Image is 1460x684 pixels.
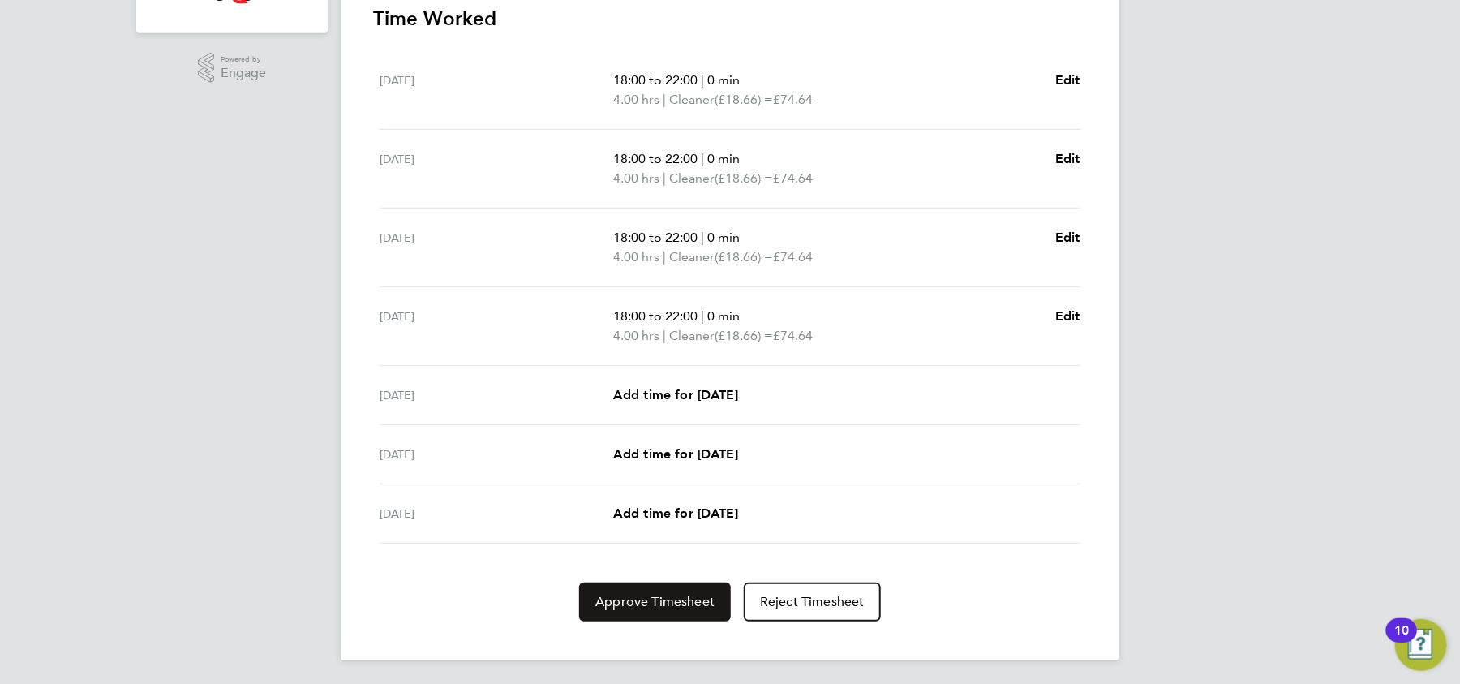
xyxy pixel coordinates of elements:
span: Cleaner [669,90,715,110]
span: (£18.66) = [715,92,773,107]
span: £74.64 [773,328,813,343]
span: £74.64 [773,92,813,107]
div: 10 [1394,630,1409,652]
span: (£18.66) = [715,170,773,186]
span: Edit [1055,308,1080,324]
span: Engage [221,67,266,80]
span: 0 min [707,72,740,88]
div: [DATE] [380,445,613,464]
span: 4.00 hrs [613,328,659,343]
span: | [701,230,704,245]
div: [DATE] [380,385,613,405]
span: Cleaner [669,169,715,188]
a: Add time for [DATE] [613,385,738,405]
span: 0 min [707,308,740,324]
span: Edit [1055,72,1080,88]
span: 4.00 hrs [613,170,659,186]
span: £74.64 [773,170,813,186]
a: Edit [1055,307,1080,326]
a: Edit [1055,149,1080,169]
a: Edit [1055,228,1080,247]
span: 18:00 to 22:00 [613,72,698,88]
a: Edit [1055,71,1080,90]
button: Open Resource Center, 10 new notifications [1395,619,1447,671]
span: 4.00 hrs [613,92,659,107]
span: | [701,308,704,324]
div: [DATE] [380,228,613,267]
span: (£18.66) = [715,328,773,343]
span: Cleaner [669,247,715,267]
span: Reject Timesheet [760,594,865,610]
a: Add time for [DATE] [613,445,738,464]
div: [DATE] [380,307,613,346]
div: [DATE] [380,149,613,188]
span: 18:00 to 22:00 [613,151,698,166]
span: 18:00 to 22:00 [613,308,698,324]
span: | [663,92,666,107]
span: Edit [1055,230,1080,245]
span: Add time for [DATE] [613,387,738,402]
span: 18:00 to 22:00 [613,230,698,245]
button: Reject Timesheet [744,583,881,622]
span: 0 min [707,230,740,245]
span: | [663,170,666,186]
span: 0 min [707,151,740,166]
button: Approve Timesheet [579,583,731,622]
span: | [663,328,666,343]
span: Powered by [221,53,266,67]
div: [DATE] [380,71,613,110]
span: Edit [1055,151,1080,166]
span: Cleaner [669,326,715,346]
span: Add time for [DATE] [613,505,738,521]
span: (£18.66) = [715,249,773,265]
span: | [701,72,704,88]
span: Approve Timesheet [595,594,715,610]
a: Powered byEngage [198,53,267,84]
h3: Time Worked [373,6,1087,32]
span: 4.00 hrs [613,249,659,265]
span: Add time for [DATE] [613,446,738,462]
div: [DATE] [380,504,613,523]
span: | [663,249,666,265]
span: £74.64 [773,249,813,265]
a: Add time for [DATE] [613,504,738,523]
span: | [701,151,704,166]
